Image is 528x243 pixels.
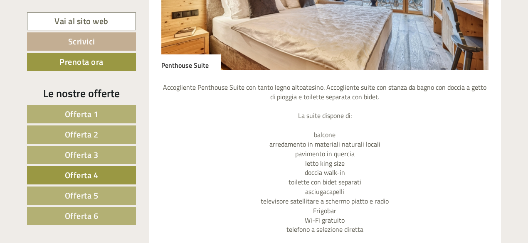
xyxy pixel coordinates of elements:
[27,86,136,101] div: Le nostre offerte
[65,128,99,141] span: Offerta 2
[65,209,99,222] span: Offerta 6
[27,32,136,51] a: Scrivici
[27,12,136,30] a: Vai al sito web
[161,54,221,70] div: Penthouse Suite
[65,148,99,161] span: Offerta 3
[65,169,99,182] span: Offerta 4
[65,189,99,202] span: Offerta 5
[65,108,99,120] span: Offerta 1
[27,53,136,71] a: Prenota ora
